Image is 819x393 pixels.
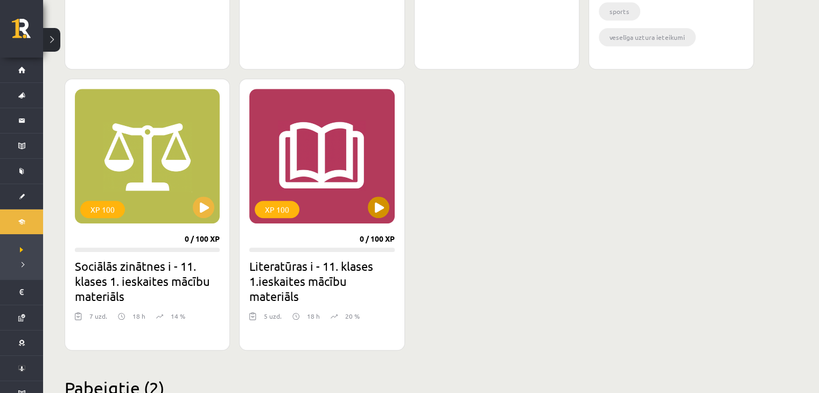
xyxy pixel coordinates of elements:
[255,201,299,218] div: XP 100
[80,201,125,218] div: XP 100
[75,258,220,304] h2: Sociālās zinātnes i - 11. klases 1. ieskaites mācību materiāls
[345,311,360,321] p: 20 %
[599,2,640,20] li: sports
[132,311,145,321] p: 18 h
[249,258,394,304] h2: Literatūras i - 11. klases 1.ieskaites mācību materiāls
[89,311,107,327] div: 7 uzd.
[264,311,282,327] div: 5 uzd.
[12,19,43,46] a: Rīgas 1. Tālmācības vidusskola
[171,311,185,321] p: 14 %
[599,28,696,46] li: veselīga uztura ieteikumi
[307,311,320,321] p: 18 h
